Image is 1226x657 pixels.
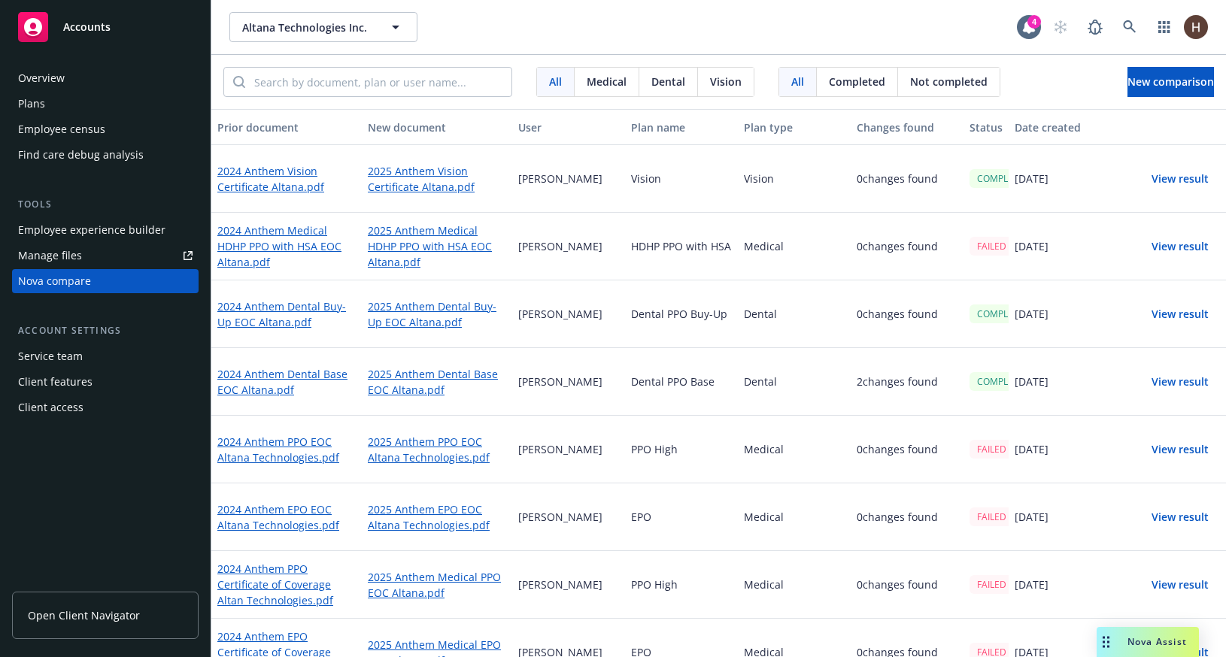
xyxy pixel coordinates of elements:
[857,374,938,389] p: 2 changes found
[1097,627,1115,657] div: Drag to move
[217,501,356,533] a: 2024 Anthem EPO EOC Altana Technologies.pdf
[518,120,619,135] div: User
[12,370,199,394] a: Client features
[857,238,938,254] p: 0 changes found
[18,370,93,394] div: Client features
[857,441,938,457] p: 0 changes found
[518,509,602,525] p: [PERSON_NAME]
[738,280,851,348] div: Dental
[1184,15,1208,39] img: photo
[233,76,245,88] svg: Search
[217,223,356,270] a: 2024 Anthem Medical HDHP PPO with HSA EOC Altana.pdf
[738,109,851,145] button: Plan type
[362,109,512,145] button: New document
[12,269,199,293] a: Nova compare
[1115,12,1145,42] a: Search
[1015,509,1048,525] p: [DATE]
[12,117,199,141] a: Employee census
[1015,441,1048,457] p: [DATE]
[1127,74,1214,89] span: New comparison
[1027,15,1041,29] div: 4
[518,171,602,186] p: [PERSON_NAME]
[518,441,602,457] p: [PERSON_NAME]
[12,66,199,90] a: Overview
[631,120,732,135] div: Plan name
[625,416,738,483] div: PPO High
[18,395,83,419] div: Client access
[18,143,144,167] div: Find care debug analysis
[368,120,506,135] div: New document
[12,197,199,212] div: Tools
[18,244,82,268] div: Manage files
[738,416,851,483] div: Medical
[217,561,356,608] a: 2024 Anthem PPO Certificate of Coverage Altan Technologies.pdf
[857,509,938,525] p: 0 changes found
[518,306,602,322] p: [PERSON_NAME]
[18,218,165,242] div: Employee experience builder
[18,92,45,116] div: Plans
[12,323,199,338] div: Account settings
[1009,109,1121,145] button: Date created
[211,109,362,145] button: Prior document
[625,348,738,416] div: Dental PPO Base
[710,74,742,89] span: Vision
[12,92,199,116] a: Plans
[970,304,1038,323] div: COMPLETED
[625,213,738,280] div: HDHP PPO with HSA
[368,569,506,601] a: 2025 Anthem Medical PPO EOC Altana.pdf
[368,223,506,270] a: 2025 Anthem Medical HDHP PPO with HSA EOC Altana.pdf
[1015,306,1048,322] p: [DATE]
[512,109,625,145] button: User
[1015,171,1048,186] p: [DATE]
[1015,374,1048,389] p: [DATE]
[18,66,65,90] div: Overview
[970,575,1014,594] div: FAILED
[18,344,83,368] div: Service team
[1015,238,1048,254] p: [DATE]
[791,74,804,89] span: All
[651,74,685,89] span: Dental
[970,372,1038,391] div: COMPLETED
[1080,12,1110,42] a: Report a Bug
[368,434,506,465] a: 2025 Anthem PPO EOC Altana Technologies.pdf
[970,237,1014,256] div: FAILED
[63,21,111,33] span: Accounts
[1149,12,1179,42] a: Switch app
[857,306,938,322] p: 0 changes found
[1127,67,1214,97] button: New comparison
[242,20,372,35] span: Altana Technologies Inc.
[28,607,140,623] span: Open Client Navigator
[910,74,988,89] span: Not completed
[518,238,602,254] p: [PERSON_NAME]
[738,213,851,280] div: Medical
[217,163,356,195] a: 2024 Anthem Vision Certificate Altana.pdf
[1045,12,1076,42] a: Start snowing
[857,171,938,186] p: 0 changes found
[970,507,1014,526] div: FAILED
[549,74,562,89] span: All
[829,74,885,89] span: Completed
[18,117,105,141] div: Employee census
[217,366,356,398] a: 2024 Anthem Dental Base EOC Altana.pdf
[368,298,506,330] a: 2025 Anthem Dental Buy-Up EOC Altana.pdf
[18,269,91,293] div: Nova compare
[738,348,851,416] div: Dental
[368,366,506,398] a: 2025 Anthem Dental Base EOC Altana.pdf
[738,551,851,619] div: Medical
[744,120,845,135] div: Plan type
[518,577,602,592] p: [PERSON_NAME]
[625,280,738,348] div: Dental PPO Buy-Up
[12,244,199,268] a: Manage files
[12,395,199,419] a: Client access
[970,169,1038,188] div: COMPLETED
[738,483,851,551] div: Medical
[851,109,964,145] button: Changes found
[970,440,1014,459] div: FAILED
[625,145,738,213] div: Vision
[12,143,199,167] a: Find care debug analysis
[587,74,627,89] span: Medical
[12,6,199,48] a: Accounts
[1097,627,1199,657] button: Nova Assist
[217,120,356,135] div: Prior document
[518,374,602,389] p: [PERSON_NAME]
